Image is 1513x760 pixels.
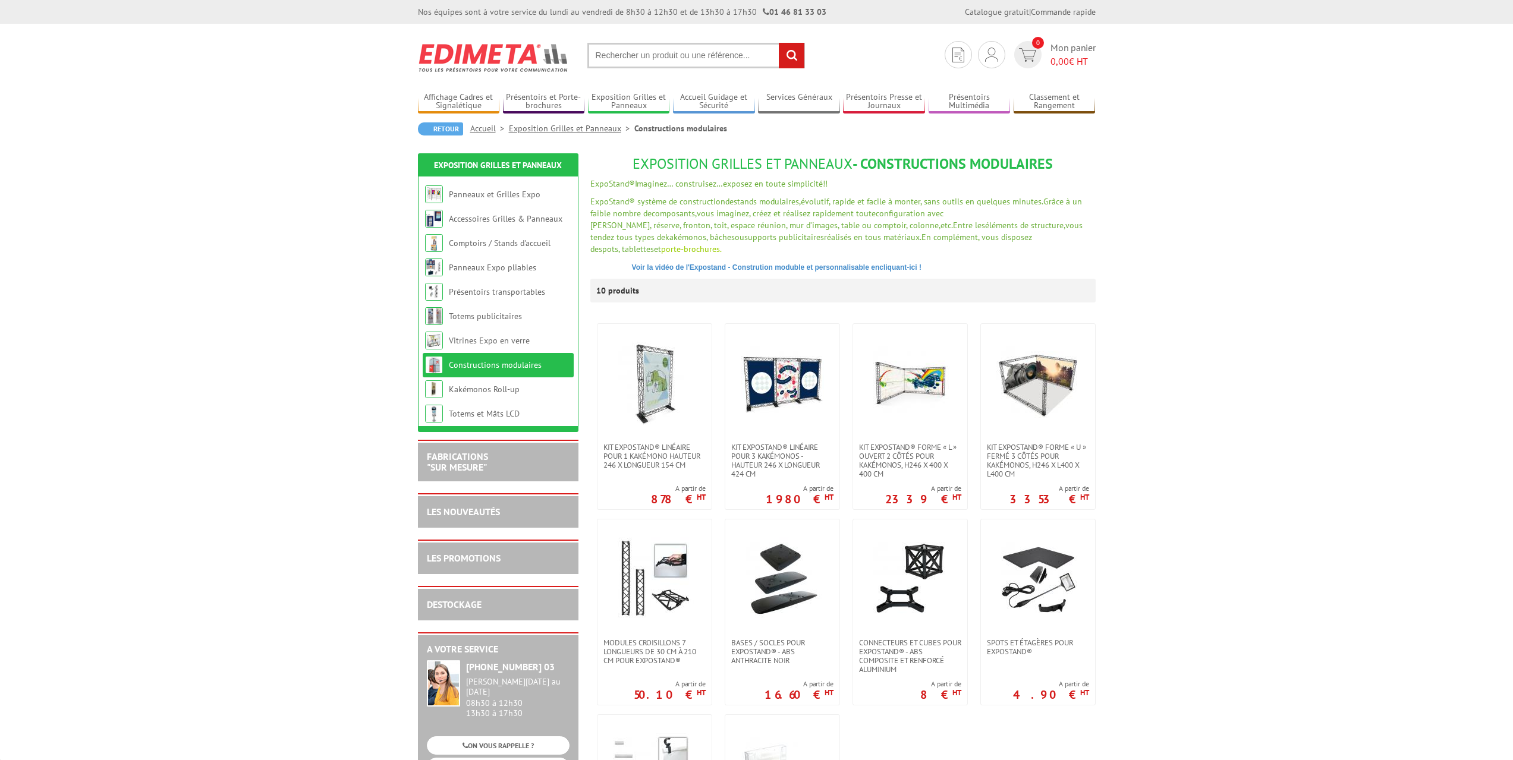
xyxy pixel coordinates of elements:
[418,92,500,112] a: Affichage Cadres et Signalétique
[418,6,826,18] div: Nos équipes sont à votre service du lundi au vendredi de 8h30 à 12h30 et de 13h30 à 17h30
[590,156,1096,172] h1: - Constructions modulaires
[651,496,706,503] p: 878 €
[599,244,619,254] a: spots,
[653,220,681,231] a: réserve,
[632,263,921,272] a: Voir la vidéo de l'Expostand - Constrution moduble et personnalisable encliquant-ici !
[697,492,706,502] sup: HT
[425,307,443,325] img: Totems publicitaires
[824,232,921,242] span: réalisés en tous matériaux.
[425,258,443,276] img: Panneaux Expo pliables
[652,208,697,219] a: composants,
[635,178,828,189] font: Imaginez… construisez…
[590,196,595,207] span: E
[425,356,443,374] img: Constructions modulaires
[449,262,536,273] a: Panneaux Expo pliables
[427,660,460,707] img: widget-service.jpg
[929,92,1011,112] a: Présentoirs Multimédia
[1050,41,1096,68] span: Mon panier
[683,220,712,231] a: fronton,
[425,380,443,398] img: Kakémonos Roll-up
[801,196,1043,207] span: évolutif, rapide et facile à monter, sans outils en quelques minutes.
[910,220,940,231] a: colonne,
[590,178,635,189] font: ExpoStand®
[1080,688,1089,698] sup: HT
[449,238,551,248] a: Comptoirs / Stands d'accueil
[590,220,1083,242] span: vous tendez tous types de
[509,123,634,134] a: Exposition Grilles et Panneaux
[920,679,961,689] span: A partir de
[634,122,727,134] li: Constructions modulaires
[744,232,824,242] a: supports publicitaires
[633,154,853,173] span: Exposition Grilles et Panneaux
[735,232,744,242] span: ou
[597,443,712,469] a: Kit ExpoStand® linéaire pour 1 kakémono Hauteur 246 x longueur 154 cm
[427,598,482,610] a: DESTOCKAGE
[622,244,654,254] a: tablettes
[1032,37,1044,49] span: 0
[590,232,1032,254] span: En complément, vous disposez de
[697,208,876,219] span: vous imaginez, créez et réalisez rapidement toute
[588,92,670,112] a: Exposition Grilles et Panneaux
[1013,679,1089,689] span: A partir de
[637,196,725,207] a: système de construction
[741,342,824,425] img: Kit ExpoStand® linéaire pour 3 kakémonos - Hauteur 246 x longueur 424 cm
[425,185,443,203] img: Panneaux et Grilles Expo
[765,691,833,698] p: 16.60 €
[1050,55,1096,68] span: € HT
[466,661,555,673] strong: [PHONE_NUMBER] 03
[697,688,706,698] sup: HT
[590,196,1082,219] span: Grâce à un faible nombre de
[859,443,961,478] span: Kit ExpoStand® forme « L » ouvert 2 côtés pour kakémonos, H246 x 400 x 400 cm
[885,484,961,493] span: A partir de
[434,160,562,171] a: Exposition Grilles et Panneaux
[596,279,641,302] p: 10 produits
[425,234,443,252] img: Comptoirs / Stands d'accueil
[661,244,722,254] a: porte-brochures.
[418,122,463,135] a: Retour
[853,638,967,674] a: Connecteurs et Cubes pour ExpoStand® - abs composite et renforcé aluminium
[952,48,964,62] img: devis rapide
[869,537,952,620] img: Connecteurs et Cubes pour ExpoStand® - abs composite et renforcé aluminium
[466,677,570,697] div: [PERSON_NAME][DATE] au [DATE]
[427,552,501,564] a: LES PROMOTIONS
[987,638,1089,656] span: Spots et Étagères pour ExpoStand®
[603,443,706,469] span: Kit ExpoStand® linéaire pour 1 kakémono Hauteur 246 x longueur 154 cm
[597,638,712,665] a: Modules Croisillons 7 longueurs de 30 cm à 210 cm pour ExpoStand®
[859,638,961,674] span: Connecteurs et Cubes pour ExpoStand® - abs composite et renforcé aluminium
[1050,55,1069,67] span: 0,00
[665,232,707,242] font: kakémonos,
[466,677,570,718] div: 08h30 à 12h30 13h30 à 17h30
[731,638,833,665] span: Bases / Socles pour ExpoStand® - abs anthracite noir
[981,638,1095,656] a: Spots et Étagères pour ExpoStand®
[763,7,826,17] strong: 01 46 81 33 03
[651,484,706,493] span: A partir de
[632,263,880,272] span: Voir la vidéo de l'Expostand - Constrution moduble et personnalisable en
[952,492,961,502] sup: HT
[731,220,787,231] font: espace réunion,
[449,286,545,297] a: Présentoirs transportables
[449,189,540,200] a: Panneaux et Grilles Expo
[841,220,907,231] a: table ou comptoir,
[1009,484,1089,493] span: A partir de
[1019,48,1036,62] img: devis rapide
[723,178,823,189] a: exposez en toute simplicité
[985,48,998,62] img: devis rapide
[613,537,696,620] img: Modules Croisillons 7 longueurs de 30 cm à 210 cm pour ExpoStand®
[1080,492,1089,502] sup: HT
[425,283,443,301] img: Présentoirs transportables
[587,43,805,68] input: Rechercher un produit ou une référence...
[985,220,1065,231] font: éléments de structure,
[449,384,520,395] a: Kakémonos Roll-up
[853,443,967,478] a: Kit ExpoStand® forme « L » ouvert 2 côtés pour kakémonos, H246 x 400 x 400 cm
[590,208,943,231] a: configuration avec [PERSON_NAME],
[885,496,961,503] p: 2339 €
[766,496,833,503] p: 1980 €
[779,43,804,68] input: rechercher
[789,220,839,231] font: mur d’images,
